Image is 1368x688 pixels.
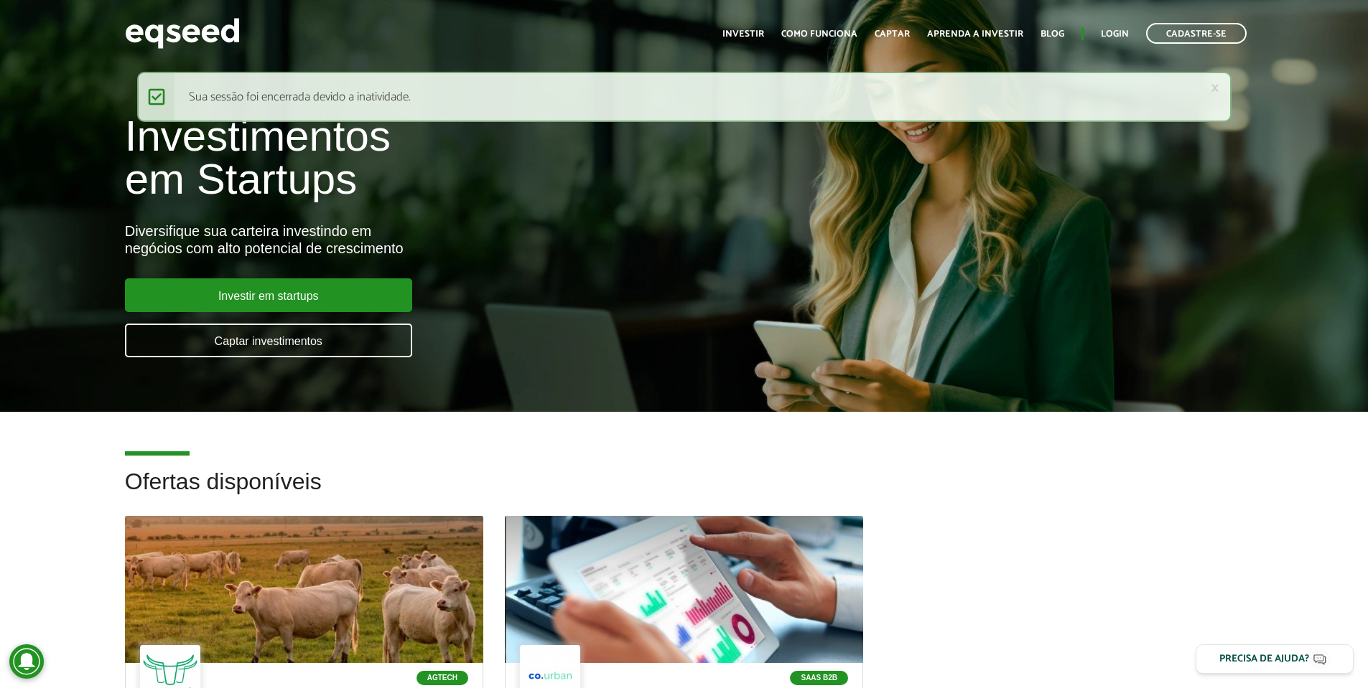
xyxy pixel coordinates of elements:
div: Sua sessão foi encerrada devido a inatividade. [137,72,1232,122]
a: Aprenda a investir [927,29,1023,39]
a: Investir em startups [125,278,412,312]
a: Como funciona [781,29,857,39]
h2: Ofertas disponíveis [125,469,1244,516]
a: Captar [875,29,910,39]
img: EqSeed [125,14,240,52]
div: Diversifique sua carteira investindo em negócios com alto potencial de crescimento [125,222,788,257]
a: Cadastre-se [1146,23,1247,44]
a: × [1211,80,1219,95]
a: Captar investimentos [125,324,412,357]
a: Login [1101,29,1129,39]
h1: Investimentos em Startups [125,115,788,201]
a: Blog [1041,29,1064,39]
a: Investir [722,29,764,39]
p: SaaS B2B [790,671,848,685]
p: Agtech [417,671,468,685]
